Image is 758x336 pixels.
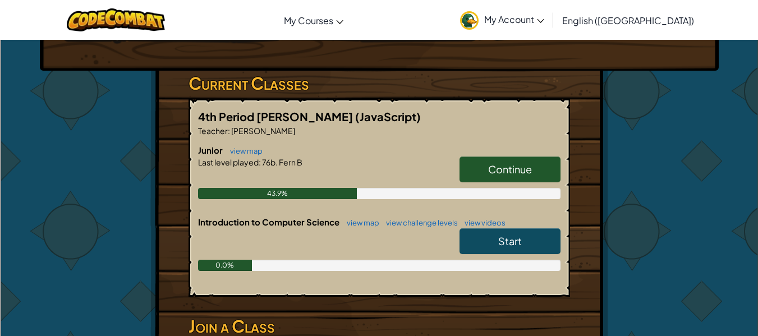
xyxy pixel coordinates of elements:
[562,15,694,26] span: English ([GEOGRAPHIC_DATA])
[4,4,754,15] div: Sort A > Z
[4,35,754,45] div: Delete
[4,25,754,35] div: Move To ...
[557,5,700,35] a: English ([GEOGRAPHIC_DATA])
[4,45,754,55] div: Options
[484,13,544,25] span: My Account
[460,11,479,30] img: avatar
[4,55,754,65] div: Sign out
[67,8,165,31] img: CodeCombat logo
[278,5,349,35] a: My Courses
[284,15,333,26] span: My Courses
[4,75,754,85] div: Move To ...
[4,15,754,25] div: Sort New > Old
[4,65,754,75] div: Rename
[454,2,550,38] a: My Account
